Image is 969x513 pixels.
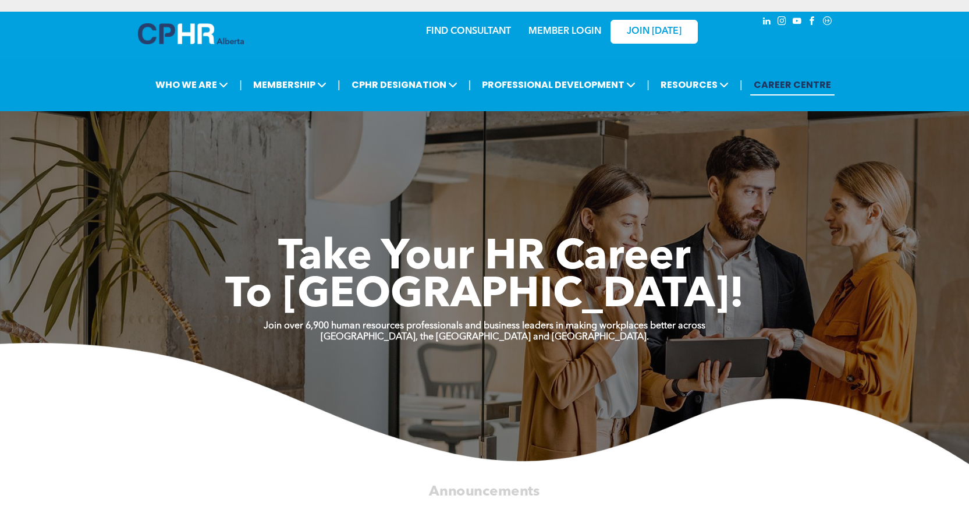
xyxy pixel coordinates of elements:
span: JOIN [DATE] [627,26,682,37]
a: FIND CONSULTANT [426,27,511,36]
span: WHO WE ARE [152,74,232,95]
a: facebook [806,15,819,30]
a: CAREER CENTRE [750,74,835,95]
li: | [338,73,340,97]
li: | [740,73,743,97]
span: RESOURCES [657,74,732,95]
a: instagram [776,15,789,30]
strong: Join over 6,900 human resources professionals and business leaders in making workplaces better ac... [264,321,705,331]
a: MEMBER LOGIN [528,27,601,36]
a: linkedin [761,15,773,30]
li: | [468,73,471,97]
strong: [GEOGRAPHIC_DATA], the [GEOGRAPHIC_DATA] and [GEOGRAPHIC_DATA]. [321,332,649,342]
span: MEMBERSHIP [250,74,330,95]
span: Take Your HR Career [278,237,691,279]
span: Announcements [429,484,539,498]
img: A blue and white logo for cp alberta [138,23,244,44]
a: JOIN [DATE] [610,20,698,44]
span: CPHR DESIGNATION [348,74,461,95]
a: Social network [821,15,834,30]
a: youtube [791,15,804,30]
li: | [239,73,242,97]
li: | [647,73,649,97]
span: PROFESSIONAL DEVELOPMENT [478,74,639,95]
span: To [GEOGRAPHIC_DATA]! [225,275,744,317]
